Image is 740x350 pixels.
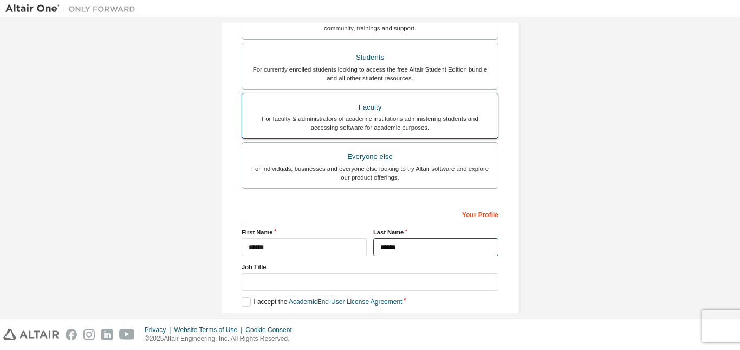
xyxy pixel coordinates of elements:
label: I accept the [242,297,402,307]
div: For currently enrolled students looking to access the free Altair Student Edition bundle and all ... [249,65,491,82]
a: Academic End-User License Agreement [289,298,402,306]
div: Privacy [145,326,174,334]
img: facebook.svg [66,329,77,340]
div: Cookie Consent [245,326,298,334]
div: Faculty [249,100,491,115]
div: For individuals, businesses and everyone else looking to try Altair software and explore our prod... [249,164,491,182]
div: Your Profile [242,205,498,222]
div: For existing customers looking to access software downloads, HPC resources, community, trainings ... [249,15,491,33]
label: Last Name [373,228,498,237]
img: Altair One [5,3,141,14]
div: Website Terms of Use [174,326,245,334]
div: Everyone else [249,149,491,164]
img: youtube.svg [119,329,135,340]
div: For faculty & administrators of academic institutions administering students and accessing softwa... [249,114,491,132]
label: Job Title [242,263,498,271]
label: First Name [242,228,367,237]
img: altair_logo.svg [3,329,59,340]
p: © 2025 Altair Engineering, Inc. All Rights Reserved. [145,334,298,343]
img: linkedin.svg [101,329,113,340]
div: Students [249,50,491,65]
img: instagram.svg [83,329,95,340]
